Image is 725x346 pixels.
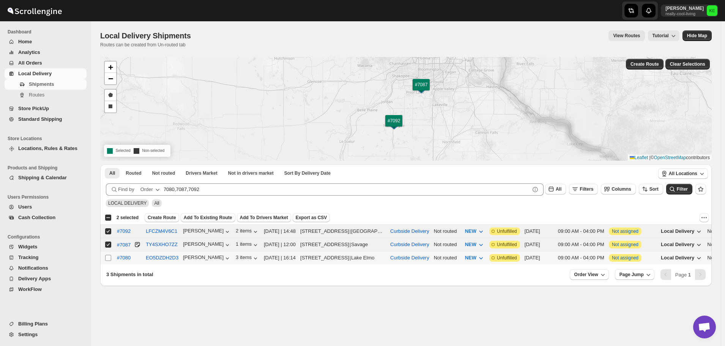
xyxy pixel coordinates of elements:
[108,74,113,83] span: −
[100,42,194,48] p: Routes can be created from Un-routed tab
[351,241,368,248] div: Savage
[5,252,87,263] button: Tracking
[18,175,67,180] span: Shipping & Calendar
[181,168,222,179] button: Claimable
[661,228,694,234] span: Local Delivery
[670,61,705,67] span: Clear Selections
[284,170,331,176] span: Sort By Delivery Date
[497,228,517,234] span: Unfulfilled
[8,136,87,142] span: Store Locations
[126,170,141,176] span: Routed
[416,85,427,93] img: Marker
[661,255,694,261] span: Local Delivery
[236,241,259,249] button: 1 items
[649,155,651,160] span: |
[351,228,386,235] div: [GEOGRAPHIC_DATA]
[183,254,231,262] button: [PERSON_NAME]
[648,30,679,41] button: Tutorial
[5,284,87,295] button: WorkFlow
[5,242,87,252] button: Widgets
[688,272,691,278] b: 1
[434,241,460,248] div: Not routed
[300,241,386,248] div: |
[145,213,179,222] button: Create Route
[18,265,48,271] span: Notifications
[186,170,217,176] span: Drivers Market
[237,213,291,222] button: Add To Drivers Market
[5,58,87,68] button: All Orders
[460,239,489,251] button: NEW
[18,276,51,281] span: Delivery Apps
[388,121,400,130] img: Marker
[296,215,327,221] span: Export as CSV
[18,321,48,327] span: Billing Plans
[164,183,530,196] input: #1002,#1003 | Press enter after typing
[661,5,718,17] button: User menu
[293,213,330,222] button: Export as CSV
[5,273,87,284] button: Delivery Apps
[608,30,645,41] button: view route
[525,241,553,248] div: [DATE]
[5,36,87,47] button: Home
[570,269,609,280] button: Order View
[656,225,707,237] button: Local Delivery
[118,186,134,193] span: Find by
[300,228,386,235] div: |
[300,228,349,235] div: [STREET_ADDRESS]
[639,184,663,194] button: Sort
[117,255,131,261] button: #7080
[626,59,664,70] button: Create Route
[29,81,54,87] span: Shipments
[665,11,704,16] p: really-cool-living
[665,59,710,70] button: Clear Selections
[709,8,715,13] text: KE
[18,60,42,66] span: All Orders
[18,215,55,220] span: Cash Collection
[619,272,644,278] span: Page Jump
[556,186,561,192] span: All
[525,228,553,235] div: [DATE]
[693,316,716,338] a: Open chat
[236,228,259,235] button: 2 items
[460,252,489,264] button: NEW
[675,272,691,278] span: Page
[558,254,604,262] div: 09:00 AM - 04:00 PM
[351,254,374,262] div: Lake Elmo
[660,269,706,280] nav: Pagination
[300,254,386,262] div: |
[465,255,476,261] span: NEW
[574,272,598,278] span: Order View
[707,5,717,16] span: Kermit Erickson
[666,184,692,194] button: Filter
[390,255,429,261] button: Curbside Delivery
[5,47,87,58] button: Analytics
[658,168,708,179] button: All Locations
[236,254,259,262] div: 3 items
[105,62,116,73] a: Zoom in
[5,263,87,273] button: Notifications
[117,228,131,234] button: #7092
[105,90,116,101] a: Draw a polygon
[5,79,87,90] button: Shipments
[18,244,37,250] span: Widgets
[630,155,648,160] a: Leaflet
[18,254,38,260] span: Tracking
[687,33,707,39] span: Hide Map
[677,186,688,192] span: Filter
[5,202,87,212] button: Users
[700,213,709,222] button: More actions
[181,213,235,222] button: Add To Existing Route
[240,215,288,221] span: Add To Drivers Market
[134,146,165,155] p: Non-selected
[18,39,32,44] span: Home
[146,242,178,247] button: TY4SXHO7ZZ
[18,286,42,292] span: WorkFlow
[117,215,139,221] span: 2 selected
[146,228,177,234] button: LFCZM4V6C1
[184,215,232,221] span: Add To Existing Route
[18,49,40,55] span: Analytics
